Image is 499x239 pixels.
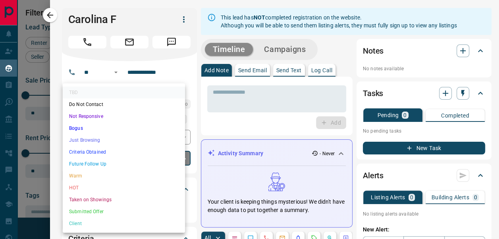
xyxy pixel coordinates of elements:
[63,146,185,158] li: Criteria Obtained
[63,98,185,110] li: Do Not Contact
[63,134,185,146] li: Just Browsing
[63,206,185,218] li: Submitted Offer
[63,182,185,194] li: HOT
[63,110,185,122] li: Not Responsive
[63,170,185,182] li: Warm
[63,122,185,134] li: Bogus
[63,218,185,229] li: Client
[63,194,185,206] li: Taken on Showings
[63,158,185,170] li: Future Follow Up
